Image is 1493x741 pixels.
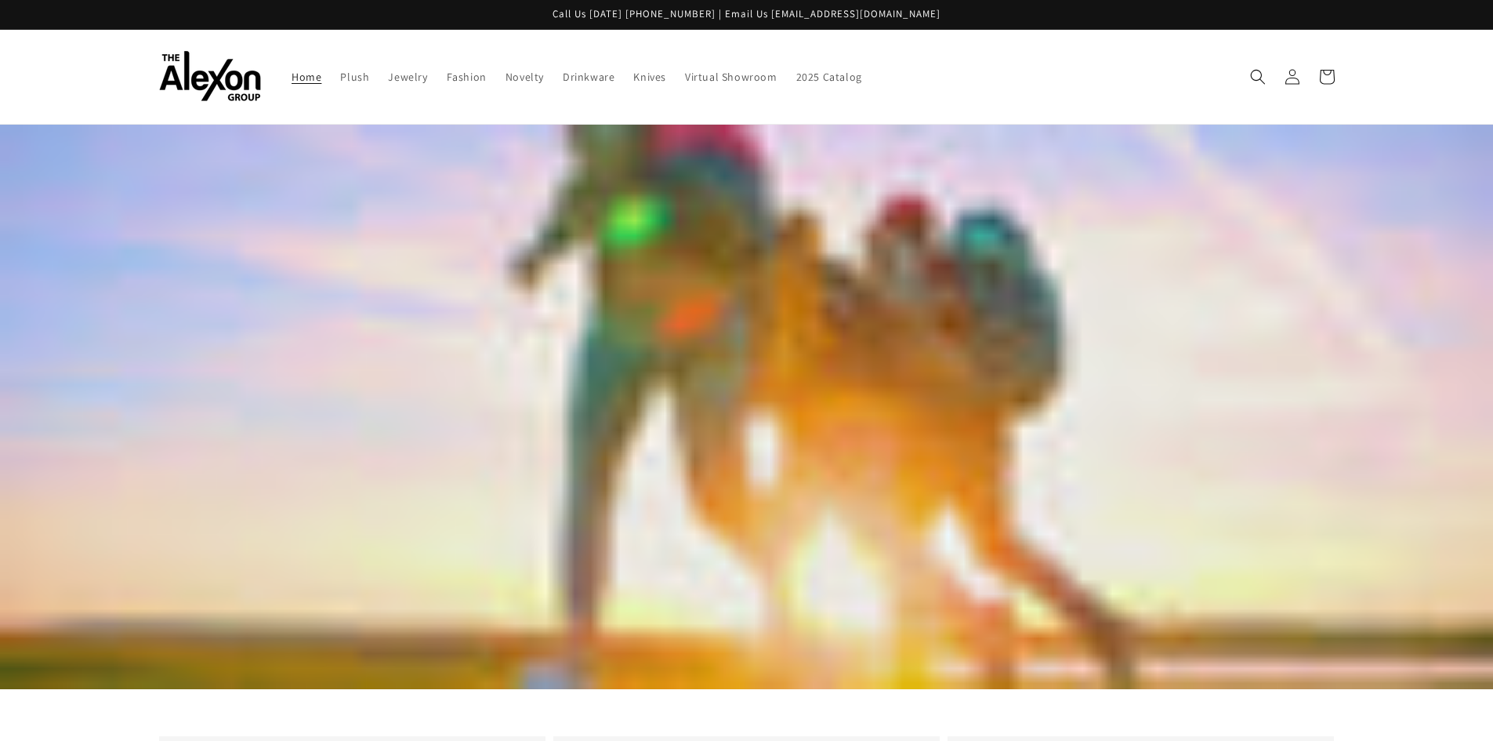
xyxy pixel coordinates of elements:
[553,60,624,93] a: Drinkware
[563,70,614,84] span: Drinkware
[624,60,676,93] a: Knives
[1241,60,1275,94] summary: Search
[506,70,544,84] span: Novelty
[447,70,487,84] span: Fashion
[292,70,321,84] span: Home
[388,70,427,84] span: Jewelry
[340,70,369,84] span: Plush
[437,60,496,93] a: Fashion
[787,60,872,93] a: 2025 Catalog
[496,60,553,93] a: Novelty
[379,60,437,93] a: Jewelry
[282,60,331,93] a: Home
[159,51,261,102] img: The Alexon Group
[685,70,777,84] span: Virtual Showroom
[796,70,862,84] span: 2025 Catalog
[633,70,666,84] span: Knives
[331,60,379,93] a: Plush
[676,60,787,93] a: Virtual Showroom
